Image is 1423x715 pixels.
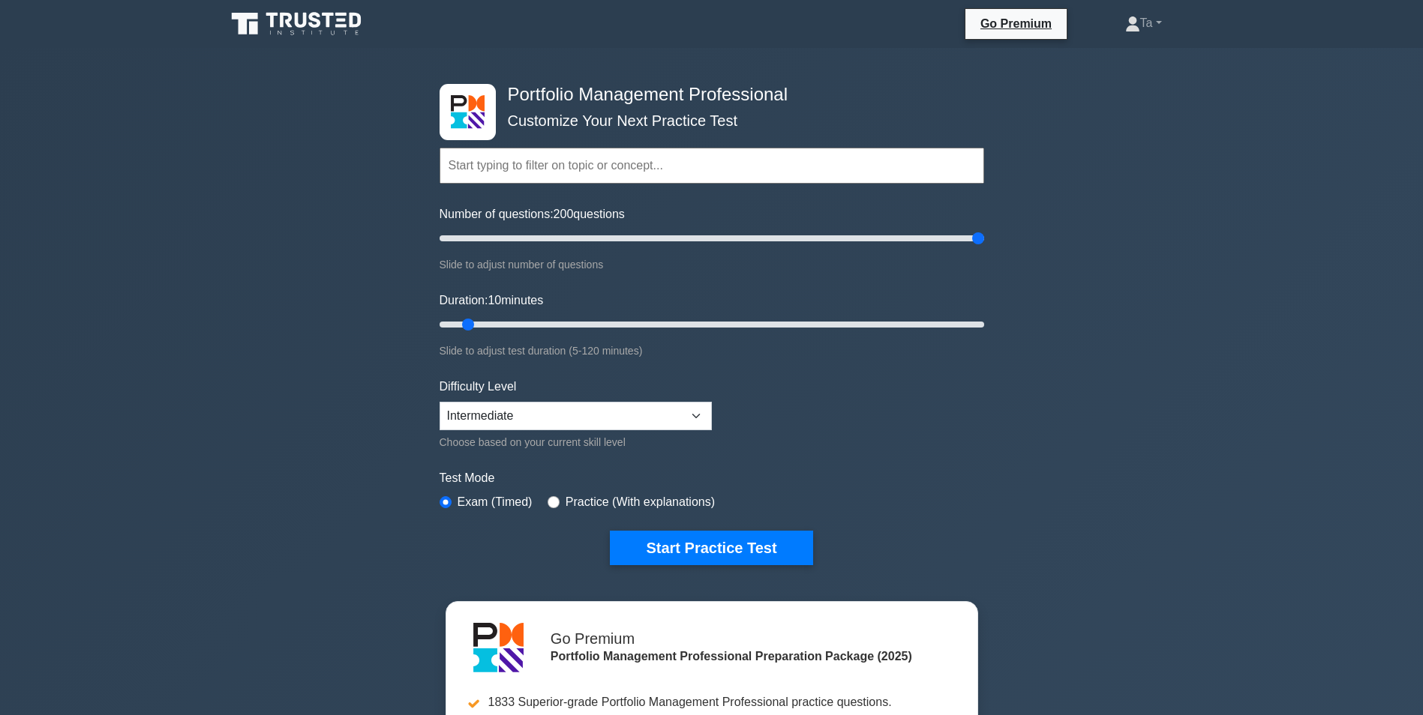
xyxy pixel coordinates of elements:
label: Test Mode [440,469,984,487]
a: Ta [1089,8,1198,38]
label: Duration: minutes [440,292,544,310]
span: 10 [488,294,501,307]
label: Practice (With explanations) [566,493,715,511]
div: Slide to adjust number of questions [440,256,984,274]
label: Exam (Timed) [458,493,533,511]
h4: Portfolio Management Professional [502,84,911,106]
div: Slide to adjust test duration (5-120 minutes) [440,342,984,360]
button: Start Practice Test [610,531,812,565]
input: Start typing to filter on topic or concept... [440,148,984,184]
label: Difficulty Level [440,378,517,396]
label: Number of questions: questions [440,205,625,223]
span: 200 [554,208,574,220]
a: Go Premium [971,14,1061,33]
div: Choose based on your current skill level [440,433,712,451]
